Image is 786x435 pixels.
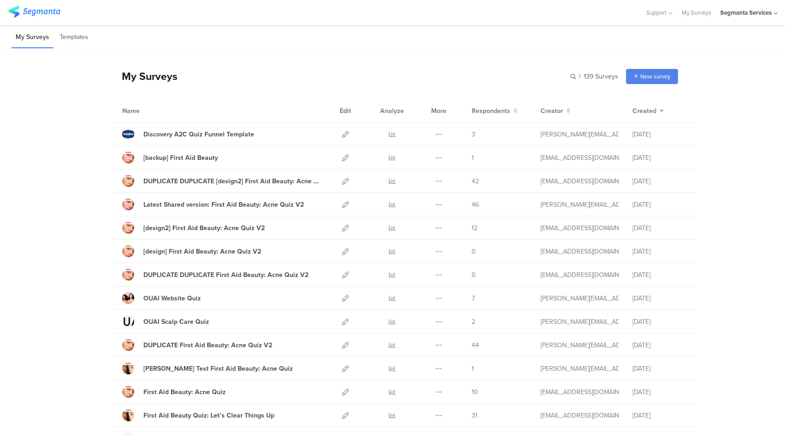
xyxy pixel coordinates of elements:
span: 10 [472,387,478,397]
div: [DATE] [632,200,688,209]
a: [PERSON_NAME] Test First Aid Beauty: Acne Quiz [122,362,293,374]
a: [design] First Aid Beauty: Acne Quiz V2 [122,245,261,257]
div: Riel Test First Aid Beauty: Acne Quiz [143,364,293,373]
li: Templates [56,27,92,48]
div: gillat@segmanta.com [541,176,619,186]
span: 31 [472,411,478,420]
span: 7 [472,294,475,303]
button: Created [632,106,664,116]
div: [design2] First Aid Beauty: Acne Quiz V2 [143,223,265,233]
div: [DATE] [632,364,688,373]
span: 44 [472,340,479,350]
span: 0 [472,247,476,256]
div: gillat@segmanta.com [541,223,619,233]
div: [backup] First Aid Beauty [143,153,218,163]
a: Discovery A2C Quiz Funnel Template [122,128,254,140]
div: [DATE] [632,387,688,397]
div: riel@segmanta.com [541,200,619,209]
span: 139 Surveys [584,72,618,81]
button: Respondents [472,106,518,116]
div: OUAI Scalp Care Quiz [143,317,209,327]
a: DUPLICATE DUPLICATE [design2] First Aid Beauty: Acne Quiz V2 [122,175,322,187]
a: OUAI Website Quiz [122,292,201,304]
div: riel@segmanta.com [541,364,619,373]
div: DUPLICATE First Aid Beauty: Acne Quiz V2 [143,340,272,350]
div: My Surveys [113,68,177,84]
div: riel@segmanta.com [541,317,619,327]
div: [DATE] [632,340,688,350]
div: riel@segmanta.com [541,294,619,303]
span: | [578,72,582,81]
div: riel@segmanta.com [541,130,619,139]
div: [DATE] [632,270,688,280]
span: 42 [472,176,479,186]
a: DUPLICATE First Aid Beauty: Acne Quiz V2 [122,339,272,351]
a: [backup] First Aid Beauty [122,152,218,164]
a: DUPLICATE DUPLICATE First Aid Beauty: Acne Quiz V2 [122,269,308,281]
span: 2 [472,317,475,327]
div: Latest Shared version: First Aid Beauty: Acne Quiz V2 [143,200,304,209]
li: My Surveys [11,27,53,48]
div: Edit [336,99,355,122]
div: More [429,99,449,122]
div: [DATE] [632,247,688,256]
div: Analyze [378,99,406,122]
div: channelle@segmanta.com [541,387,619,397]
div: [DATE] [632,223,688,233]
span: Creator [541,106,563,116]
div: gillat@segmanta.com [541,270,619,280]
span: 46 [472,200,479,209]
div: Discovery A2C Quiz Funnel Template [143,130,254,139]
div: DUPLICATE DUPLICATE [design2] First Aid Beauty: Acne Quiz V2 [143,176,322,186]
div: [DATE] [632,153,688,163]
div: [DATE] [632,176,688,186]
span: New survey [640,72,670,81]
img: segmanta logo [8,6,60,17]
span: 1 [472,364,474,373]
a: Latest Shared version: First Aid Beauty: Acne Quiz V2 [122,198,304,210]
div: Segmanta Services [720,8,772,17]
div: [DATE] [632,130,688,139]
div: eliran@segmanta.com [541,411,619,420]
span: Respondents [472,106,510,116]
div: First Aid Beauty: Acne Quiz [143,387,226,397]
div: gillat@segmanta.com [541,247,619,256]
span: 0 [472,270,476,280]
a: OUAI Scalp Care Quiz [122,316,209,328]
a: First Aid Beauty Quiz: Let’s Clear Things Up [122,409,274,421]
div: OUAI Website Quiz [143,294,201,303]
button: Creator [541,106,570,116]
span: Created [632,106,656,116]
span: 12 [472,223,478,233]
div: gillat@segmanta.com [541,153,619,163]
div: First Aid Beauty Quiz: Let’s Clear Things Up [143,411,274,420]
div: [DATE] [632,317,688,327]
a: First Aid Beauty: Acne Quiz [122,386,226,398]
span: 1 [472,153,474,163]
div: [DATE] [632,411,688,420]
div: [DATE] [632,294,688,303]
div: riel@segmanta.com [541,340,619,350]
span: Support [646,8,666,17]
a: [design2] First Aid Beauty: Acne Quiz V2 [122,222,265,234]
div: Name [122,106,177,116]
span: 3 [472,130,475,139]
div: DUPLICATE DUPLICATE First Aid Beauty: Acne Quiz V2 [143,270,308,280]
div: [design] First Aid Beauty: Acne Quiz V2 [143,247,261,256]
